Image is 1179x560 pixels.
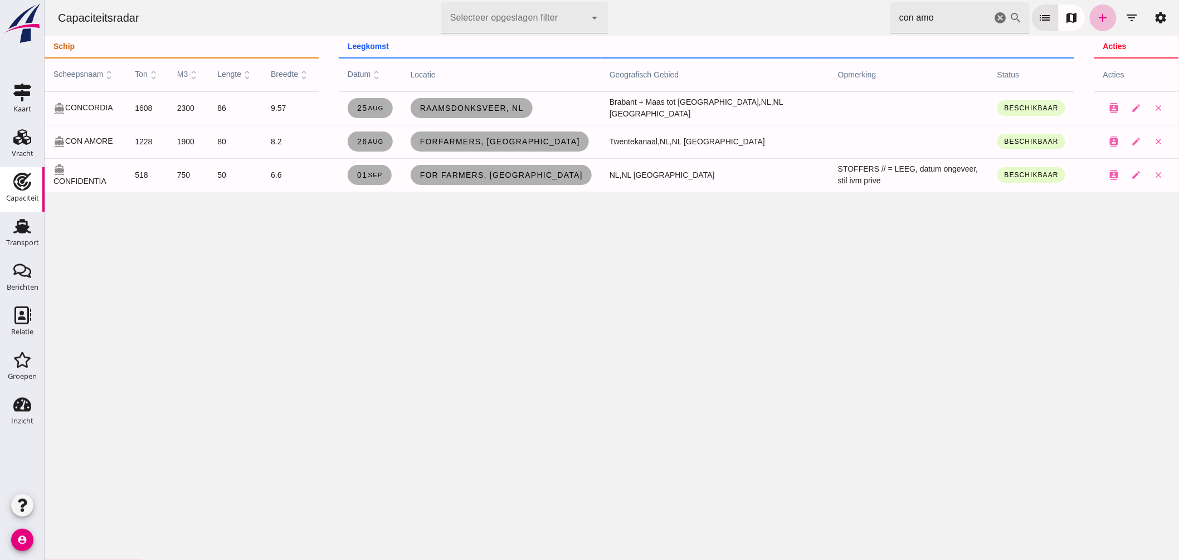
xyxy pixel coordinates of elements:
[366,98,488,118] a: Raamsdonksveer, nl
[12,150,33,157] div: Vracht
[197,69,208,81] i: unfold_more
[953,167,1021,183] button: Beschikbaar
[4,10,104,26] div: Capaciteitsradar
[9,164,21,176] i: directions_boat
[357,58,556,91] th: locatie
[164,91,217,125] td: 86
[6,239,39,246] div: Transport
[124,158,164,192] td: 750
[164,125,217,158] td: 80
[544,11,557,25] i: arrow_drop_down
[1087,137,1097,147] i: edit
[312,104,339,113] span: 25
[615,137,627,146] span: NL,
[90,70,115,79] span: ton
[965,11,978,25] i: search
[959,138,1014,145] span: Beschikbaar
[366,132,544,152] a: Forfarmers, [GEOGRAPHIC_DATA]
[1050,58,1134,91] th: acties
[785,58,944,91] th: opmerking
[577,171,670,179] span: NL [GEOGRAPHIC_DATA]
[1065,137,1075,147] i: contacts
[1109,103,1119,113] i: close
[303,98,348,118] a: 25aug
[944,58,1030,91] th: status
[303,165,347,185] a: 01sep
[303,70,338,79] span: datum
[81,125,124,158] td: 1228
[565,98,717,106] span: Brabant + Maas tot [GEOGRAPHIC_DATA],
[9,135,72,148] div: CON AMORE
[326,69,338,81] i: unfold_more
[366,165,547,185] a: For Farmers, [GEOGRAPHIC_DATA]
[133,70,155,79] span: m3
[294,36,1030,58] th: leegkomst
[793,164,933,185] span: STOFFERS // = LEEG, datum ongeveer, stil ivm prive
[164,158,217,192] td: 50
[323,105,339,111] small: aug
[1109,170,1119,180] i: close
[9,163,72,187] div: CONFIDENTIA
[717,98,729,106] span: NL,
[1087,170,1097,180] i: edit
[217,158,274,192] td: 6.6
[217,125,274,158] td: 8.2
[375,171,538,179] span: For Farmers, [GEOGRAPHIC_DATA]
[11,529,33,551] i: account_circle
[124,91,164,125] td: 2300
[949,11,963,25] i: Wis Zoek op scheepsnaam
[143,69,155,81] i: unfold_more
[1109,137,1119,147] i: close
[13,105,31,113] div: Kaart
[103,69,115,81] i: unfold_more
[1052,11,1065,25] i: add
[953,134,1021,149] button: Beschikbaar
[217,91,274,125] td: 9.57
[375,137,535,146] span: Forfarmers, [GEOGRAPHIC_DATA]
[1081,11,1094,25] i: filter_list
[556,58,785,91] th: geografisch gebied
[81,158,124,192] td: 518
[173,70,208,79] span: lengte
[9,103,21,114] i: directions_boat
[959,171,1014,179] span: Beschikbaar
[565,137,615,146] span: Twentekanaal,
[9,70,71,79] span: scheepsnaam
[9,102,72,114] div: CONCORDIA
[1065,103,1075,113] i: contacts
[312,171,338,179] span: 01
[1021,11,1034,25] i: map
[254,69,265,81] i: unfold_more
[7,284,38,291] div: Berichten
[565,171,577,179] span: NL,
[375,104,479,113] span: Raamsdonksveer, nl
[226,70,265,79] span: breedte
[303,132,348,152] a: 26aug
[8,373,37,380] div: Groepen
[953,100,1021,116] button: Beschikbaar
[323,172,338,178] small: sep
[627,137,720,146] span: NL [GEOGRAPHIC_DATA]
[312,137,339,146] span: 26
[1087,103,1097,113] i: edit
[1065,170,1075,180] i: contacts
[11,328,33,335] div: Relatie
[81,91,124,125] td: 1608
[124,125,164,158] td: 1900
[959,104,1014,112] span: Beschikbaar
[9,136,21,148] i: directions_boat
[323,138,339,145] small: aug
[2,3,42,44] img: logo-small.a267ee39.svg
[1110,11,1123,25] i: settings
[6,194,39,202] div: Capaciteit
[1050,36,1134,58] th: acties
[59,69,71,81] i: unfold_more
[994,11,1007,25] i: list
[11,417,33,425] div: Inzicht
